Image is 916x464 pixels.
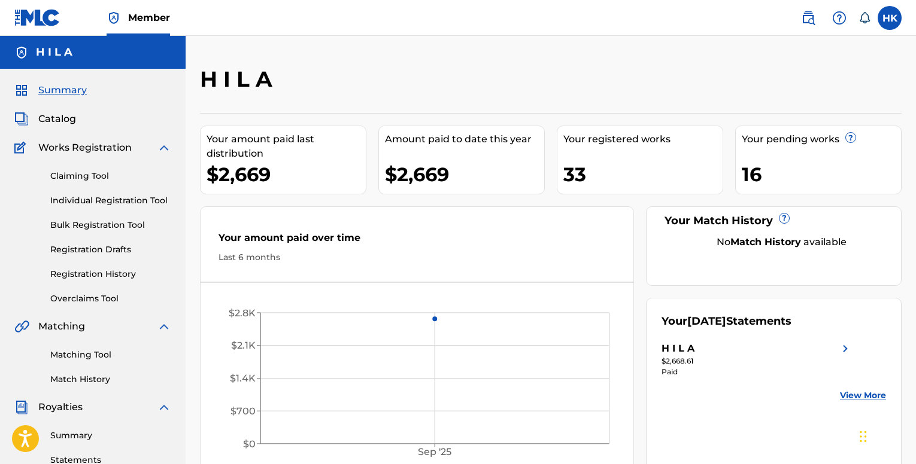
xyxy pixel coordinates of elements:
img: MLC Logo [14,9,60,26]
span: Summary [38,83,87,97]
div: No available [677,235,886,249]
iframe: Resource Center [882,294,916,390]
span: Works Registration [38,141,132,155]
a: Matching Tool [50,349,171,361]
span: Royalties [38,400,83,414]
div: H I L A [662,341,694,356]
img: search [801,11,815,25]
a: Bulk Registration Tool [50,219,171,231]
div: Your amount paid over time [219,231,615,251]
a: Overclaims Tool [50,292,171,305]
span: ? [779,213,789,223]
a: Registration History [50,268,171,280]
img: expand [157,141,171,155]
strong: Match History [730,236,801,248]
img: help [832,11,847,25]
div: Slepen [860,419,867,454]
img: Works Registration [14,141,30,155]
a: View More [840,389,886,402]
tspan: $2.8K [229,307,256,319]
tspan: $0 [243,438,256,450]
div: Your registered works [563,132,723,146]
tspan: Sep '25 [418,447,451,458]
a: SummarySummary [14,83,87,97]
div: $2,669 [385,161,544,188]
span: ? [846,133,856,142]
span: Matching [38,319,85,334]
div: Notifications [859,12,870,24]
a: Summary [50,429,171,442]
div: Help [827,6,851,30]
div: Paid [662,367,853,377]
div: 16 [742,161,901,188]
a: Claiming Tool [50,170,171,182]
div: Your pending works [742,132,901,146]
div: Chatwidget [856,407,916,464]
tspan: $700 [230,405,256,417]
span: Catalog [38,112,76,126]
iframe: Chat Widget [856,407,916,464]
tspan: $2.1K [231,340,256,351]
a: Match History [50,373,171,386]
img: expand [157,400,171,414]
h5: H I L A [36,45,72,59]
img: Matching [14,319,29,334]
h2: H I L A [200,66,278,93]
div: Last 6 months [219,251,615,264]
a: CatalogCatalog [14,112,76,126]
a: H I L Aright chevron icon$2,668.61Paid [662,341,853,377]
img: Accounts [14,45,29,60]
div: User Menu [878,6,902,30]
a: Individual Registration Tool [50,194,171,207]
span: [DATE] [687,315,726,328]
tspan: $1.4K [230,373,256,384]
img: Summary [14,83,29,97]
img: Catalog [14,112,29,126]
img: Top Rightsholder [107,11,121,25]
a: Registration Drafts [50,243,171,256]
a: Public Search [796,6,820,30]
div: Your Match History [662,213,886,229]
img: right chevron icon [838,341,853,356]
div: $2,668.61 [662,356,853,367]
span: Member [128,11,170,25]
img: Royalties [14,400,29,414]
div: Your Statements [662,313,791,329]
img: expand [157,319,171,334]
div: $2,669 [207,161,366,188]
div: 33 [563,161,723,188]
div: Amount paid to date this year [385,132,544,146]
div: Your amount paid last distribution [207,132,366,161]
